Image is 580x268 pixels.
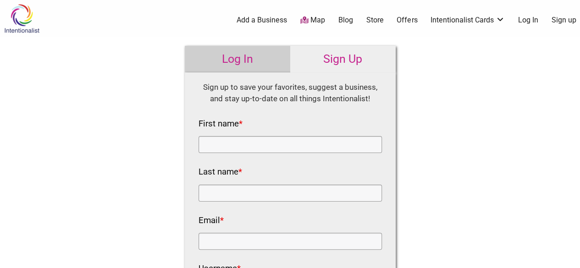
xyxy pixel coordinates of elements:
[338,15,353,25] a: Blog
[552,15,576,25] a: Sign up
[185,46,290,72] a: Log In
[518,15,538,25] a: Log In
[199,213,224,229] label: Email
[397,15,417,25] a: Offers
[199,82,382,105] div: Sign up to save your favorites, suggest a business, and stay up-to-date on all things Intentional...
[199,164,242,180] label: Last name
[237,15,287,25] a: Add a Business
[290,46,396,72] a: Sign Up
[199,116,243,132] label: First name
[366,15,383,25] a: Store
[431,15,505,25] a: Intentionalist Cards
[300,15,325,26] a: Map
